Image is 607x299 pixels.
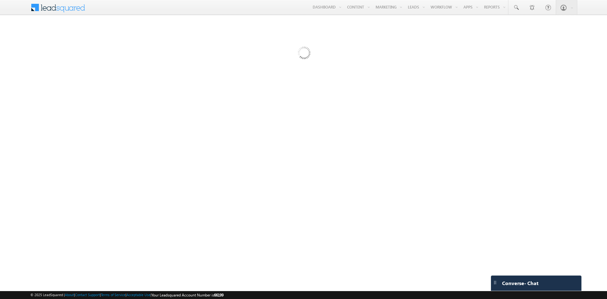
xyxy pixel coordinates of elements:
a: About [65,293,74,297]
a: Contact Support [75,293,100,297]
span: Converse - Chat [502,280,538,286]
img: Loading... [271,21,336,87]
a: Terms of Service [101,293,126,297]
span: © 2025 LeadSquared | | | | | [30,292,224,298]
span: Your Leadsquared Account Number is [151,293,224,297]
span: 66199 [214,293,224,297]
img: carter-drag [493,280,498,285]
a: Acceptable Use [126,293,150,297]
